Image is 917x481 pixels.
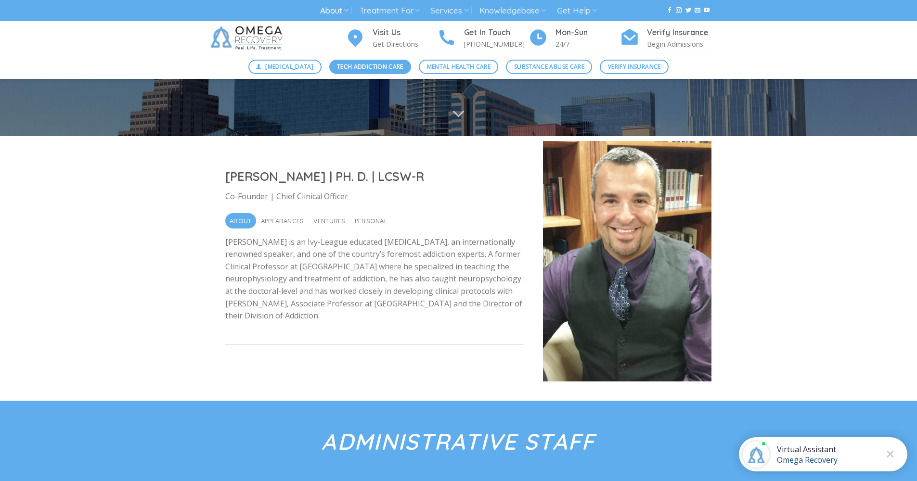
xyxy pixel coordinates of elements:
span: Verify Insurance [608,62,661,71]
a: About [320,2,349,20]
a: Follow on YouTube [704,7,710,14]
span: Appearances [261,213,304,228]
span: Ventures [313,213,346,228]
p: 24/7 [555,38,620,50]
a: Get Help [557,2,597,20]
p: Get Directions [373,38,437,50]
p: Begin Admissions [647,38,711,50]
span: Personal [355,213,387,228]
p: Co-Founder | Chief Clinical Officer [225,190,524,203]
a: [MEDICAL_DATA] [248,60,322,74]
a: Verify Insurance Begin Admissions [620,26,711,50]
a: Follow on Facebook [667,7,672,14]
p: [PHONE_NUMBER] [464,38,529,50]
a: Visit Us Get Directions [346,26,437,50]
span: Substance Abuse Care [514,62,584,71]
img: Omega Recovery [206,21,290,55]
h2: [PERSON_NAME] | PH. D. | LCSW-R [225,168,524,184]
em: Administrative Staff [322,428,595,456]
span: [MEDICAL_DATA] [265,62,313,71]
a: Services [430,2,468,20]
a: Knowledgebase [479,2,546,20]
span: Mental Health Care [427,62,491,71]
a: Follow on Twitter [685,7,691,14]
a: Verify Insurance [600,60,669,74]
a: Mental Health Care [419,60,498,74]
span: About [230,213,251,228]
a: Treatment For [360,2,420,20]
a: Follow on Instagram [676,7,682,14]
p: [PERSON_NAME] is an Ivy-League educated [MEDICAL_DATA], an internationally renowned speaker, and ... [225,236,524,322]
h4: Visit Us [373,26,437,39]
button: Scroll for more [440,101,477,127]
a: Get In Touch [PHONE_NUMBER] [437,26,529,50]
h4: Get In Touch [464,26,529,39]
h4: Verify Insurance [647,26,711,39]
a: Tech Addiction Care [329,60,412,74]
h4: Mon-Sun [555,26,620,39]
span: Tech Addiction Care [337,62,403,71]
a: Send us an email [695,7,700,14]
a: Substance Abuse Care [506,60,592,74]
